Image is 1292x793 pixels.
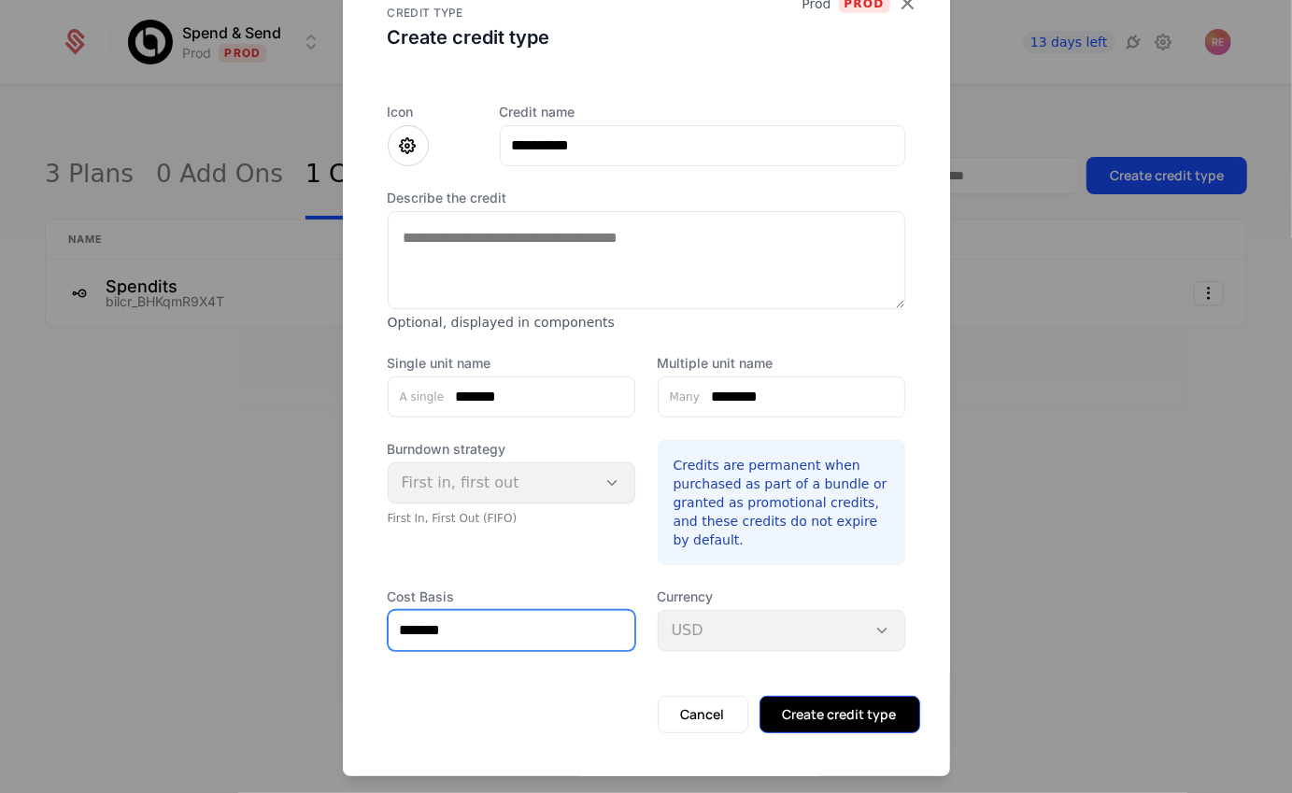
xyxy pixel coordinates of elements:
[388,24,905,50] div: Create credit type
[388,103,477,121] label: Icon
[389,389,445,404] label: A single
[388,511,635,526] div: First In, First Out (FIFO)
[760,696,920,733] button: Create credit type
[388,189,905,207] label: Describe the credit
[658,354,905,373] label: Multiple unit name
[388,6,905,21] div: CREDIT TYPE
[674,456,889,549] p: Credits are permanent when purchased as part of a bundle or granted as promotional credits, and t...
[388,440,635,459] span: Burndown strategy
[388,354,635,373] label: Single unit name
[388,588,635,606] label: Cost Basis
[658,696,748,733] button: Cancel
[388,313,905,332] p: Optional, displayed in components
[658,588,905,606] span: Currency
[659,389,700,404] label: Many
[500,103,905,121] label: Credit name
